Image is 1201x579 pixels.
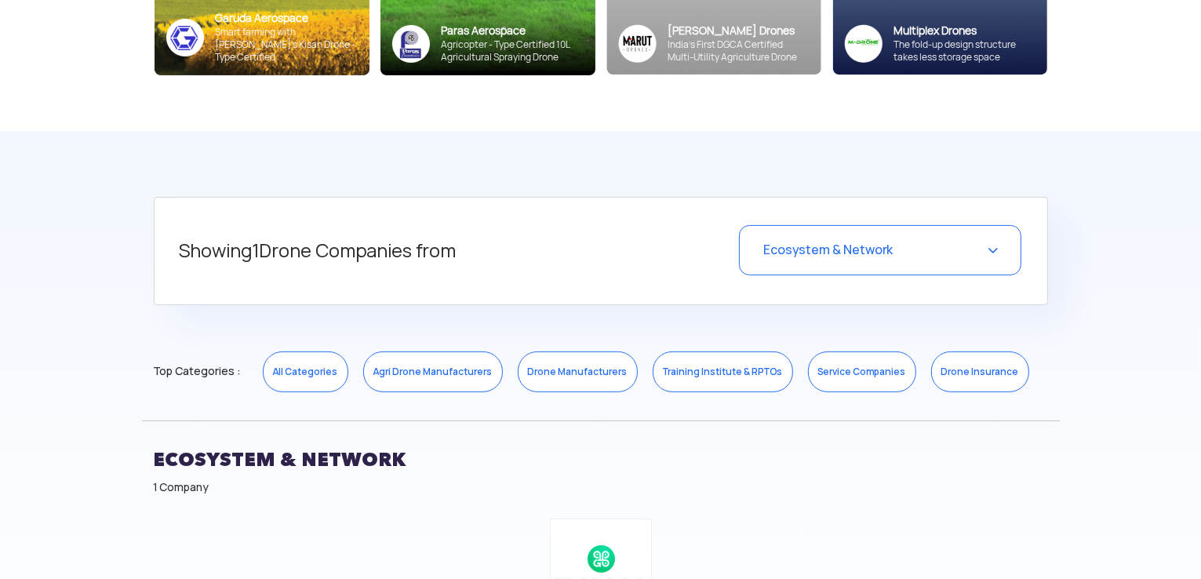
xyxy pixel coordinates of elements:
img: ic_multiplex_sky.png [844,24,883,63]
div: [PERSON_NAME] Drones [668,24,810,38]
div: The fold-up design structure takes less storage space [894,38,1035,64]
span: Ecosystem & Network [763,242,892,258]
a: Service Companies [808,351,916,392]
img: paras-logo-banner.png [392,25,430,63]
div: India’s First DGCA Certified Multi-Utility Agriculture Drone [668,38,810,64]
h5: Showing Drone Companies from [180,225,643,277]
div: Paras Aerospace [442,24,584,38]
div: 1 Company [154,479,1048,495]
img: Group%2036313.png [618,24,657,63]
img: ic_garuda_sky.png [166,19,204,56]
span: 1 [253,239,260,263]
a: Drone Insurance [931,351,1029,392]
a: All Categories [263,351,348,392]
h2: ECOSYSTEM & Network [154,440,1048,479]
div: Multiplex Drones [894,24,1035,38]
div: Garuda Aerospace [216,11,358,26]
a: Agri Drone Manufacturers [363,351,503,392]
div: Agricopter - Type Certified 10L Agricultural Spraying Drone [442,38,584,64]
a: Drone Manufacturers [518,351,638,392]
div: Smart farming with [PERSON_NAME]’s Kisan Drone - Type Certified [216,26,358,64]
a: Training Institute & RPTOs [653,351,793,392]
span: Top Categories : [154,359,241,384]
